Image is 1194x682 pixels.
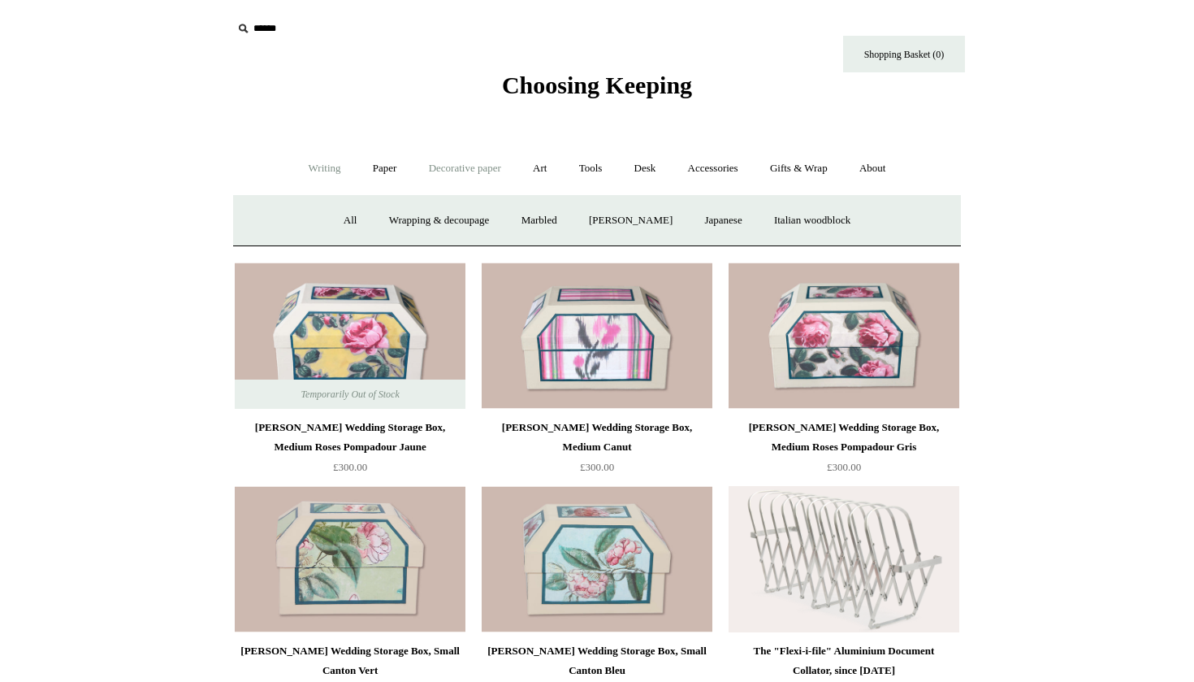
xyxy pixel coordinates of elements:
a: [PERSON_NAME] [574,199,687,242]
a: Antoinette Poisson Wedding Storage Box, Medium Roses Pompadour Jaune Antoinette Poisson Wedding S... [235,263,465,409]
a: Paper [358,147,412,190]
img: Antoinette Poisson Wedding Storage Box, Medium Roses Pompadour Gris [729,263,959,409]
a: All [329,199,372,242]
a: Accessories [673,147,753,190]
span: Choosing Keeping [502,72,692,98]
a: Choosing Keeping [502,85,692,96]
a: [PERSON_NAME] Wedding Storage Box, Medium Canut £300.00 [482,418,712,484]
div: [PERSON_NAME] Wedding Storage Box, Small Canton Bleu [486,641,708,680]
a: Antoinette Poisson Wedding Storage Box, Medium Canut Antoinette Poisson Wedding Storage Box, Medi... [482,263,712,409]
img: Antoinette Poisson Wedding Storage Box, Small Canton Bleu [482,486,712,632]
img: Antoinette Poisson Wedding Storage Box, Medium Roses Pompadour Jaune [235,263,465,409]
a: Decorative paper [414,147,516,190]
span: £300.00 [827,461,861,473]
div: The "Flexi-i-file" Aluminium Document Collator, since [DATE] [733,641,955,680]
a: Shopping Basket (0) [843,36,965,72]
a: [PERSON_NAME] Wedding Storage Box, Medium Roses Pompadour Gris £300.00 [729,418,959,484]
a: Tools [565,147,617,190]
div: [PERSON_NAME] Wedding Storage Box, Medium Roses Pompadour Gris [733,418,955,457]
span: Temporarily Out of Stock [284,380,415,409]
span: £300.00 [333,461,367,473]
a: Wrapping & decoupage [374,199,504,242]
span: £300.00 [580,461,614,473]
a: Japanese [690,199,756,242]
a: About [845,147,901,190]
a: Desk [620,147,671,190]
a: Antoinette Poisson Wedding Storage Box, Small Canton Vert Antoinette Poisson Wedding Storage Box,... [235,486,465,632]
a: Antoinette Poisson Wedding Storage Box, Small Canton Bleu Antoinette Poisson Wedding Storage Box,... [482,486,712,632]
a: Art [518,147,561,190]
a: Writing [294,147,356,190]
img: Antoinette Poisson Wedding Storage Box, Small Canton Vert [235,486,465,632]
a: [PERSON_NAME] Wedding Storage Box, Medium Roses Pompadour Jaune £300.00 [235,418,465,484]
a: Antoinette Poisson Wedding Storage Box, Medium Roses Pompadour Gris Antoinette Poisson Wedding St... [729,263,959,409]
div: [PERSON_NAME] Wedding Storage Box, Medium Roses Pompadour Jaune [239,418,461,457]
img: Antoinette Poisson Wedding Storage Box, Medium Canut [482,263,712,409]
a: Italian woodblock [759,199,865,242]
div: [PERSON_NAME] Wedding Storage Box, Medium Canut [486,418,708,457]
div: [PERSON_NAME] Wedding Storage Box, Small Canton Vert [239,641,461,680]
img: The "Flexi-i-file" Aluminium Document Collator, since 1941 [729,486,959,632]
a: The "Flexi-i-file" Aluminium Document Collator, since 1941 The "Flexi-i-file" Aluminium Document ... [729,486,959,632]
a: Gifts & Wrap [755,147,842,190]
a: Marbled [507,199,572,242]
